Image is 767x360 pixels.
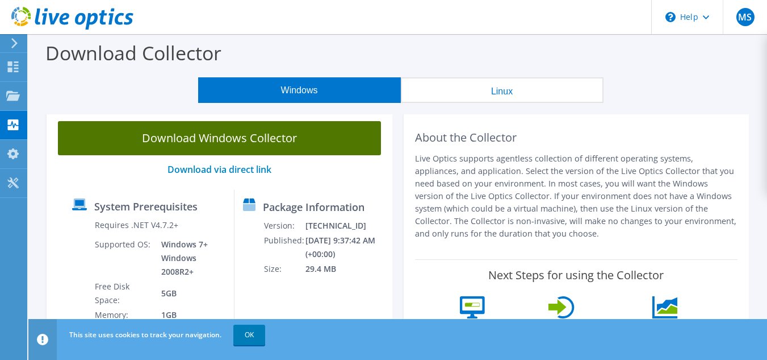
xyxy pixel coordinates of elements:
[665,12,676,22] svg: \n
[94,237,153,279] td: Supported OS:
[305,262,387,276] td: 29.4 MB
[263,201,364,213] label: Package Information
[94,308,153,322] td: Memory:
[167,163,271,176] a: Download via direct link
[198,77,401,103] button: Windows
[263,262,305,276] td: Size:
[736,8,755,26] span: MS
[153,279,225,308] td: 5GB
[415,131,738,144] h2: About the Collector
[45,40,221,66] label: Download Collector
[58,121,381,155] a: Download Windows Collector
[401,77,603,103] button: Linux
[69,330,221,340] span: This site uses cookies to track your navigation.
[153,237,225,279] td: Windows 7+ Windows 2008R2+
[233,325,265,345] a: OK
[94,279,153,308] td: Free Disk Space:
[263,233,305,262] td: Published:
[94,201,198,212] label: System Prerequisites
[305,218,387,233] td: [TECHNICAL_ID]
[263,218,305,233] td: Version:
[415,152,738,240] p: Live Optics supports agentless collection of different operating systems, appliances, and applica...
[488,268,664,282] label: Next Steps for using the Collector
[305,233,387,262] td: [DATE] 9:37:42 AM (+00:00)
[95,220,178,231] label: Requires .NET V4.7.2+
[153,308,225,322] td: 1GB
